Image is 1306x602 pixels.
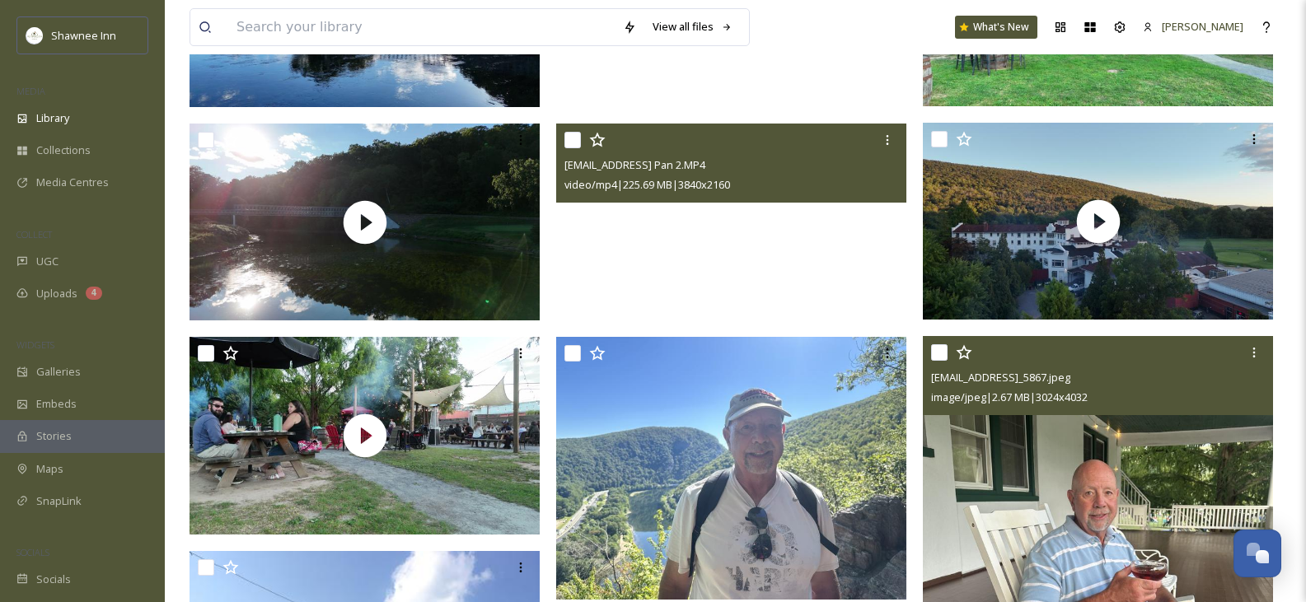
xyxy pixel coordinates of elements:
[36,461,63,477] span: Maps
[16,85,45,97] span: MEDIA
[556,337,906,600] img: ext_1756585508.589283_murphywt33@hotmail.com-IMG_5853.jpeg
[36,493,82,509] span: SnapLink
[228,9,615,45] input: Search your library
[36,110,69,126] span: Library
[564,157,705,172] span: [EMAIL_ADDRESS] Pan 2.MP4
[1135,11,1252,43] a: [PERSON_NAME]
[86,287,102,300] div: 4
[564,177,730,192] span: video/mp4 | 225.69 MB | 3840 x 2160
[16,546,49,558] span: SOCIALS
[36,428,72,444] span: Stories
[931,370,1070,385] span: [EMAIL_ADDRESS]_5867.jpeg
[923,123,1273,320] img: thumbnail
[1162,19,1243,34] span: [PERSON_NAME]
[190,337,540,534] img: thumbnail
[36,254,59,269] span: UGC
[36,572,71,587] span: Socials
[16,228,52,240] span: COLLECT
[36,175,109,190] span: Media Centres
[16,338,54,351] span: WIDGETS
[36,142,91,158] span: Collections
[36,396,77,412] span: Embeds
[556,124,906,320] video: ext_1756599667.861706_archibaldmackenzie16@gmail.com-Long Pan 2.MP4
[26,27,43,44] img: shawnee-300x300.jpg
[51,28,116,43] span: Shawnee Inn
[190,124,540,320] img: thumbnail
[36,286,77,301] span: Uploads
[955,16,1037,39] a: What's New
[1233,530,1281,577] button: Open Chat
[931,390,1088,404] span: image/jpeg | 2.67 MB | 3024 x 4032
[644,11,741,43] a: View all files
[36,364,81,380] span: Galleries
